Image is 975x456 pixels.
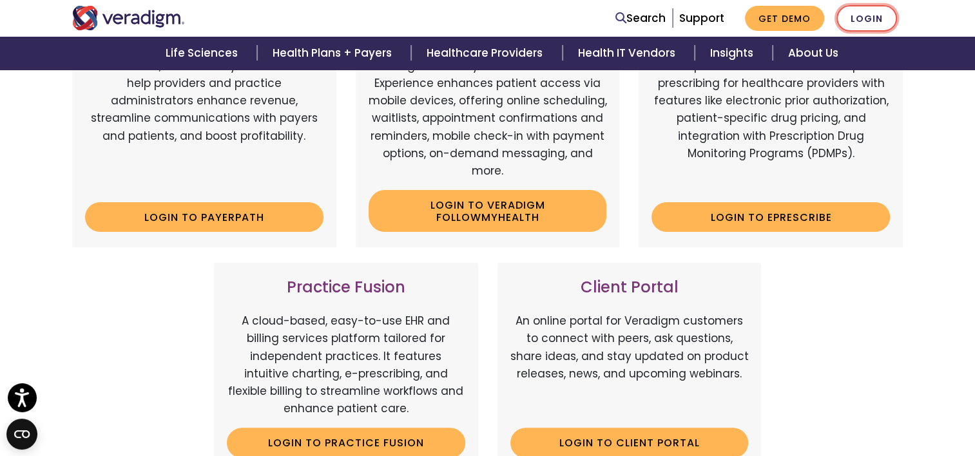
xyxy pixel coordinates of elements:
[227,312,465,417] p: A cloud-based, easy-to-use EHR and billing services platform tailored for independent practices. ...
[652,57,890,193] p: A comprehensive solution that simplifies prescribing for healthcare providers with features like ...
[695,37,773,70] a: Insights
[745,6,824,31] a: Get Demo
[72,6,185,30] img: Veradigm logo
[679,10,724,26] a: Support
[6,419,37,450] button: Open CMP widget
[85,57,323,193] p: Web-based, user-friendly solutions that help providers and practice administrators enhance revenu...
[510,278,749,297] h3: Client Portal
[563,37,695,70] a: Health IT Vendors
[369,190,607,232] a: Login to Veradigm FollowMyHealth
[652,202,890,232] a: Login to ePrescribe
[369,57,607,180] p: Veradigm FollowMyHealth's Mobile Patient Experience enhances patient access via mobile devices, o...
[411,37,562,70] a: Healthcare Providers
[773,37,854,70] a: About Us
[615,10,666,27] a: Search
[728,364,960,441] iframe: Drift Chat Widget
[150,37,257,70] a: Life Sciences
[85,202,323,232] a: Login to Payerpath
[836,5,897,32] a: Login
[510,312,749,417] p: An online portal for Veradigm customers to connect with peers, ask questions, share ideas, and st...
[257,37,411,70] a: Health Plans + Payers
[227,278,465,297] h3: Practice Fusion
